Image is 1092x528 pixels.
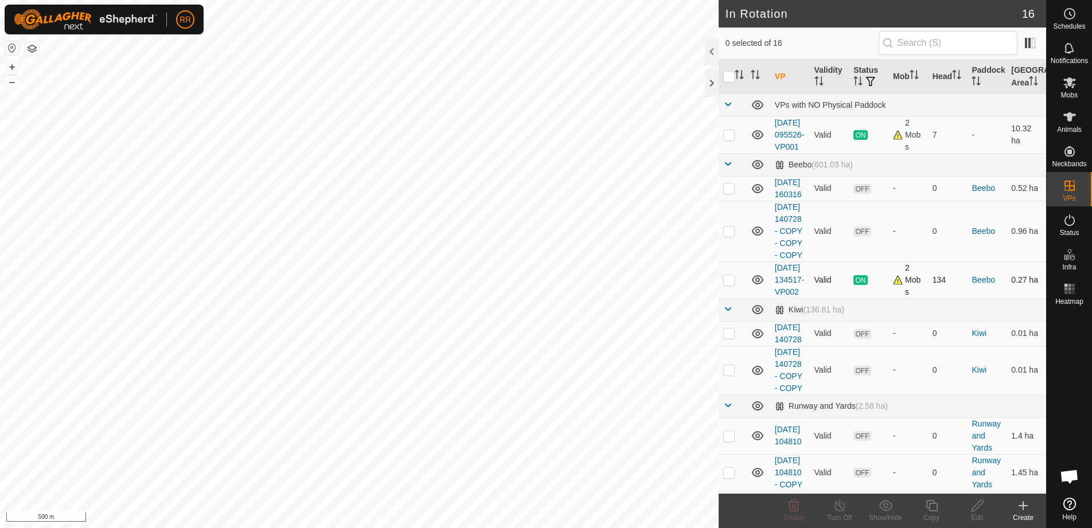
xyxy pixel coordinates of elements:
[726,7,1022,21] h2: In Rotation
[370,513,404,523] a: Contact Us
[856,401,888,410] span: (2.58 ha)
[928,176,968,201] td: 0
[814,78,824,87] p-sorticon: Activate to sort
[853,431,871,441] span: OFF
[775,100,1042,109] div: VPs with NO Physical Paddock
[893,262,923,298] div: 2 Mobs
[1061,92,1078,99] span: Mobs
[972,183,994,193] a: Beebo
[1007,60,1046,94] th: [GEOGRAPHIC_DATA] Area
[775,401,888,411] div: Runway and Yards
[1022,5,1035,22] span: 16
[893,327,923,339] div: -
[1007,417,1046,454] td: 1.4 ha
[928,417,968,454] td: 0
[810,176,849,201] td: Valid
[893,117,923,153] div: 2 Mobs
[853,226,871,236] span: OFF
[775,202,802,260] a: [DATE] 140728 - COPY - COPY - COPY
[751,72,760,81] p-sorticon: Activate to sort
[1059,229,1079,236] span: Status
[1052,459,1087,494] a: Open chat
[1057,126,1082,133] span: Animals
[928,60,968,94] th: Head
[810,454,849,491] td: Valid
[853,366,871,376] span: OFF
[972,78,981,87] p-sorticon: Activate to sort
[1029,78,1038,87] p-sorticon: Activate to sort
[810,60,849,94] th: Validity
[1007,454,1046,491] td: 1.45 ha
[817,513,863,523] div: Turn Off
[314,513,357,523] a: Privacy Policy
[803,305,844,314] span: (136.81 ha)
[954,513,1000,523] div: Edit
[1062,514,1077,521] span: Help
[1053,23,1085,30] span: Schedules
[853,184,871,194] span: OFF
[928,116,968,153] td: 7
[888,60,928,94] th: Mob
[775,305,844,315] div: Kiwi
[1052,161,1086,167] span: Neckbands
[853,468,871,478] span: OFF
[775,263,804,296] a: [DATE] 134517-VP002
[775,323,802,344] a: [DATE] 140728
[726,37,879,49] span: 0 selected of 16
[775,178,802,199] a: [DATE] 160316
[1007,346,1046,394] td: 0.01 ha
[5,75,19,89] button: –
[853,329,871,339] span: OFF
[5,60,19,74] button: +
[893,225,923,237] div: -
[810,261,849,298] td: Valid
[853,78,863,87] p-sorticon: Activate to sort
[928,261,968,298] td: 134
[810,346,849,394] td: Valid
[770,60,810,94] th: VP
[25,42,39,56] button: Map Layers
[893,430,923,442] div: -
[810,116,849,153] td: Valid
[784,514,804,522] span: Delete
[972,275,994,284] a: Beebo
[1007,116,1046,153] td: 10.32 ha
[928,321,968,346] td: 0
[972,328,986,338] a: Kiwi
[5,41,19,55] button: Reset Map
[775,347,802,393] a: [DATE] 140728 - COPY - COPY
[775,118,804,151] a: [DATE] 095526-VP001
[863,513,908,523] div: Show/Hide
[853,130,867,140] span: ON
[810,321,849,346] td: Valid
[775,160,853,170] div: Beebo
[1007,176,1046,201] td: 0.52 ha
[812,160,853,169] span: (601.03 ha)
[893,364,923,376] div: -
[972,226,994,236] a: Beebo
[972,419,1001,452] a: Runway and Yards
[928,346,968,394] td: 0
[849,60,888,94] th: Status
[967,116,1007,153] td: -
[775,456,802,489] a: [DATE] 104810 - COPY
[810,201,849,261] td: Valid
[1062,264,1076,271] span: Infra
[893,182,923,194] div: -
[810,417,849,454] td: Valid
[1007,201,1046,261] td: 0.96 ha
[1000,513,1046,523] div: Create
[1007,261,1046,298] td: 0.27 ha
[893,467,923,479] div: -
[1047,493,1092,525] a: Help
[1063,195,1075,202] span: VPs
[879,31,1017,55] input: Search (S)
[910,72,919,81] p-sorticon: Activate to sort
[14,9,157,30] img: Gallagher Logo
[972,365,986,374] a: Kiwi
[952,72,961,81] p-sorticon: Activate to sort
[775,425,802,446] a: [DATE] 104810
[180,14,191,26] span: RR
[967,60,1007,94] th: Paddock
[928,454,968,491] td: 0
